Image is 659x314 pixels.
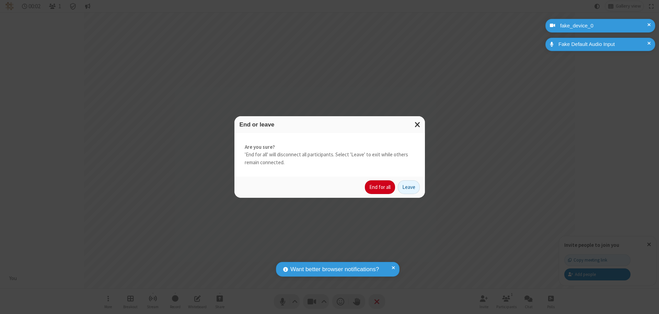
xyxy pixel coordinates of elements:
[411,116,425,133] button: Close modal
[398,180,420,194] button: Leave
[556,40,650,48] div: Fake Default Audio Input
[365,180,395,194] button: End for all
[234,133,425,177] div: 'End for all' will disconnect all participants. Select 'Leave' to exit while others remain connec...
[240,121,420,128] h3: End or leave
[558,22,650,30] div: fake_device_0
[290,265,379,274] span: Want better browser notifications?
[245,143,415,151] strong: Are you sure?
